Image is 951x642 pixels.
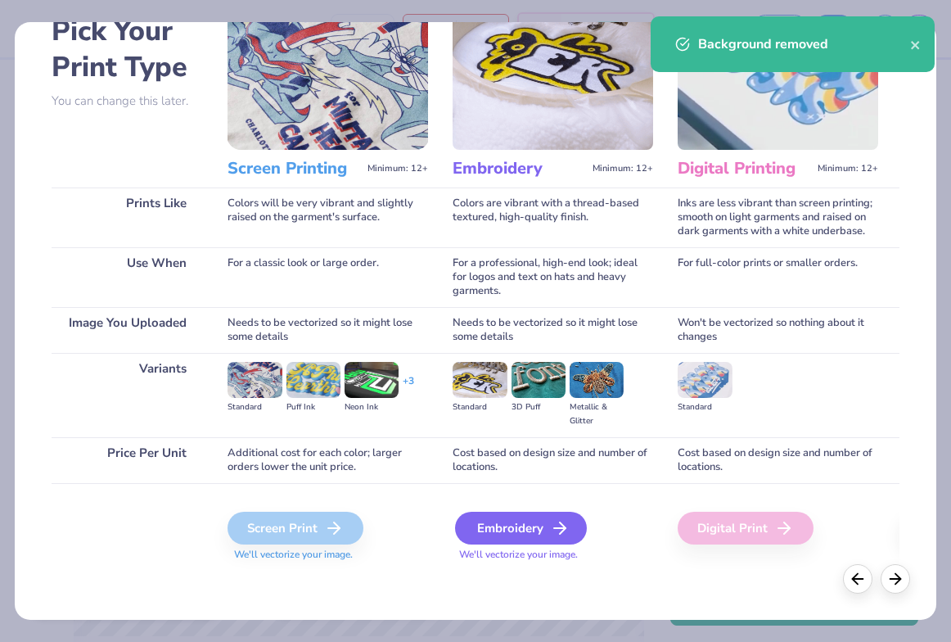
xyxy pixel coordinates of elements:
[228,362,282,398] img: Standard
[453,158,586,179] h3: Embroidery
[52,437,203,483] div: Price Per Unit
[453,362,507,398] img: Standard
[228,437,428,483] div: Additional cost for each color; larger orders lower the unit price.
[453,437,653,483] div: Cost based on design size and number of locations.
[345,400,399,414] div: Neon Ink
[286,362,340,398] img: Puff Ink
[52,94,203,108] p: You can change this later.
[453,247,653,307] div: For a professional, high-end look; ideal for logos and text on hats and heavy garments.
[678,362,732,398] img: Standard
[453,400,507,414] div: Standard
[228,188,428,247] div: Colors will be very vibrant and slightly raised on the garment's surface.
[367,163,428,174] span: Minimum: 12+
[910,34,922,54] button: close
[228,307,428,353] div: Needs to be vectorized so it might lose some details
[345,362,399,398] img: Neon Ink
[512,362,566,398] img: 3D Puff
[678,400,732,414] div: Standard
[678,512,814,545] div: Digital Print
[52,13,203,85] h2: Pick Your Print Type
[453,548,653,562] span: We'll vectorize your image.
[453,307,653,353] div: Needs to be vectorized so it might lose some details
[228,158,361,179] h3: Screen Printing
[228,548,428,562] span: We'll vectorize your image.
[570,400,624,428] div: Metallic & Glitter
[52,188,203,247] div: Prints Like
[678,158,811,179] h3: Digital Printing
[678,437,878,483] div: Cost based on design size and number of locations.
[455,512,587,545] div: Embroidery
[570,362,624,398] img: Metallic & Glitter
[512,400,566,414] div: 3D Puff
[678,247,878,307] div: For full-color prints or smaller orders.
[403,374,414,402] div: + 3
[453,188,653,247] div: Colors are vibrant with a thread-based textured, high-quality finish.
[52,307,203,353] div: Image You Uploaded
[286,400,340,414] div: Puff Ink
[678,188,878,247] div: Inks are less vibrant than screen printing; smooth on light garments and raised on dark garments ...
[52,353,203,437] div: Variants
[593,163,653,174] span: Minimum: 12+
[228,512,363,545] div: Screen Print
[228,247,428,307] div: For a classic look or large order.
[698,34,910,54] div: Background removed
[228,400,282,414] div: Standard
[52,247,203,307] div: Use When
[678,307,878,353] div: Won't be vectorized so nothing about it changes
[818,163,878,174] span: Minimum: 12+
